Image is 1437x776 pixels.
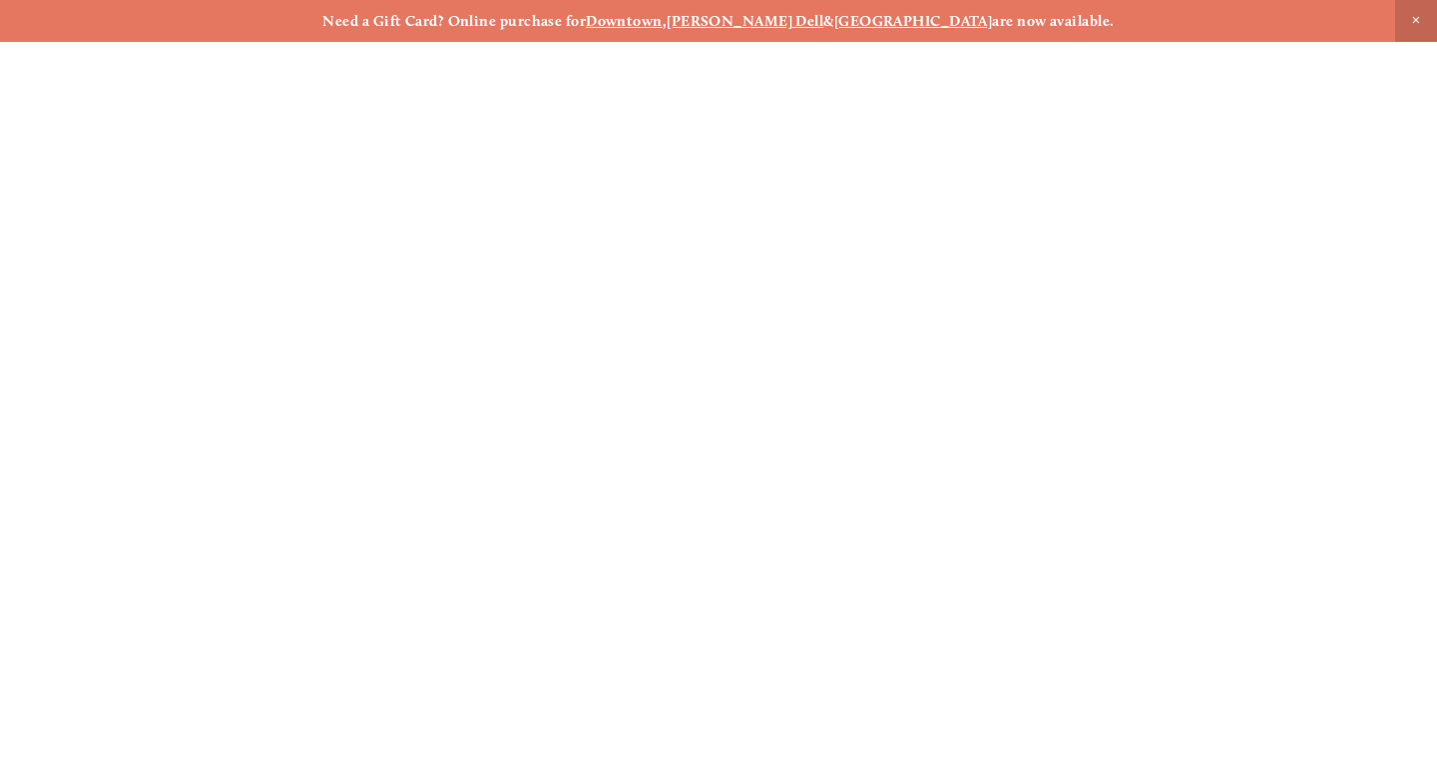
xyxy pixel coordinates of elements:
a: [GEOGRAPHIC_DATA] [834,12,993,30]
strong: Need a Gift Card? Online purchase for [322,12,586,30]
strong: & [823,12,833,30]
strong: are now available. [992,12,1114,30]
strong: , [663,12,667,30]
a: Downtown [586,12,663,30]
a: [PERSON_NAME] Dell [667,12,823,30]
